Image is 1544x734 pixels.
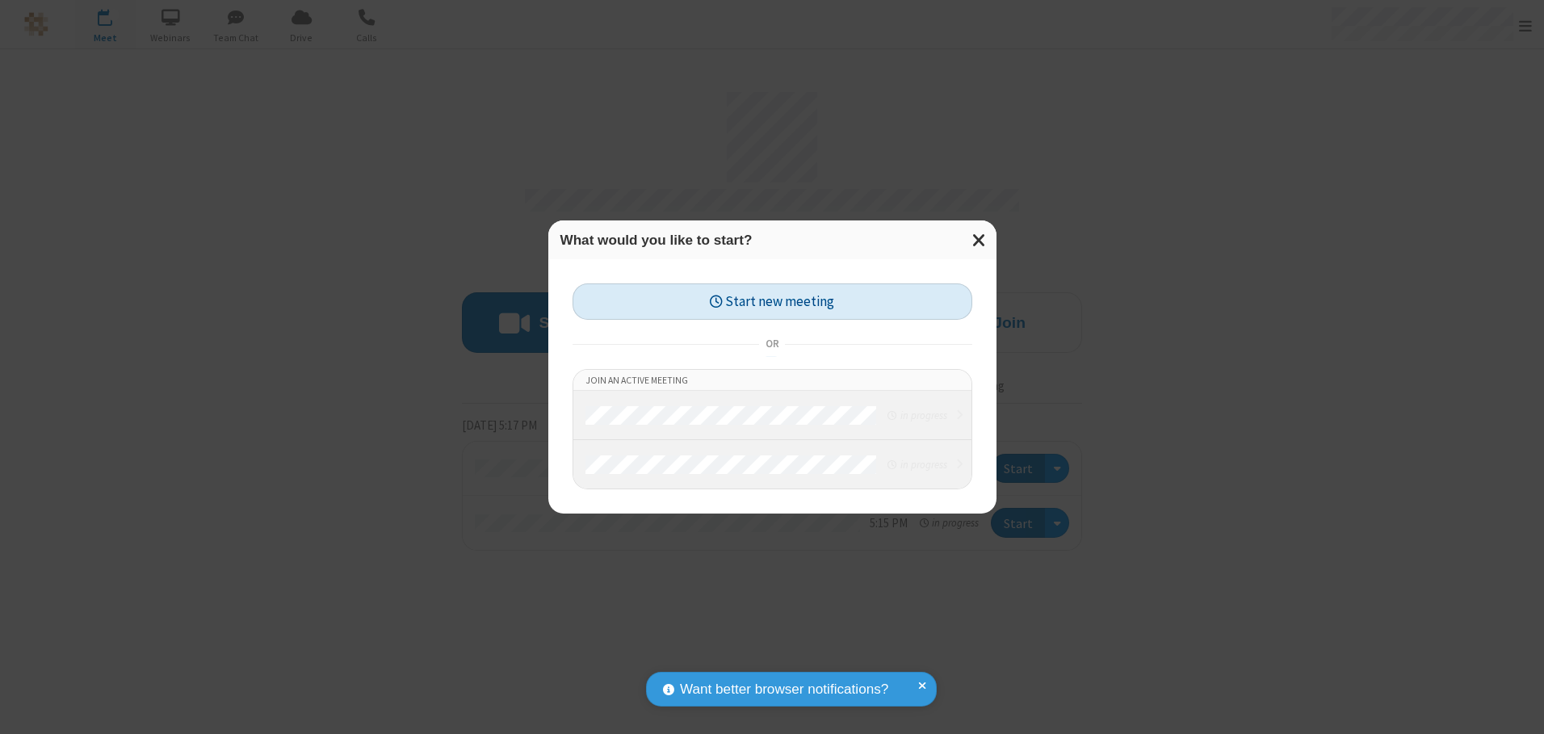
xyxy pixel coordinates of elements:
button: Close modal [963,220,996,260]
em: in progress [887,457,946,472]
li: Join an active meeting [573,370,971,391]
em: in progress [887,408,946,423]
button: Start new meeting [573,283,972,320]
h3: What would you like to start? [560,233,984,248]
span: or [759,333,785,356]
span: Want better browser notifications? [680,679,888,700]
